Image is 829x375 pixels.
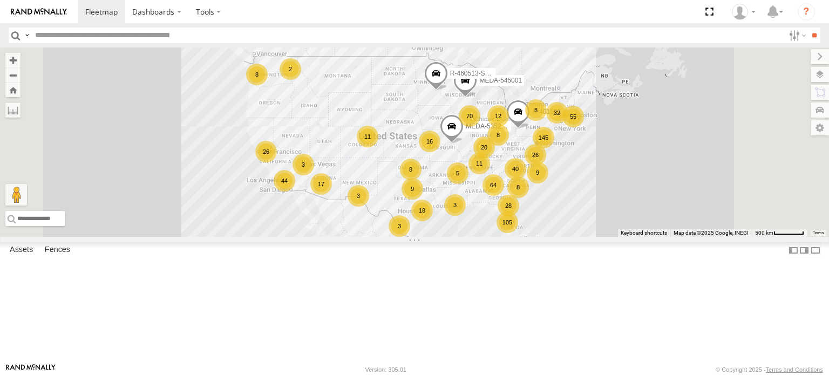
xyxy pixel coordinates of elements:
[527,162,548,183] div: 9
[4,243,38,258] label: Assets
[498,195,519,216] div: 28
[348,185,369,207] div: 3
[766,366,823,373] a: Terms and Conditions
[39,243,76,258] label: Fences
[483,174,504,196] div: 64
[507,176,529,198] div: 8
[255,141,277,162] div: 26
[400,159,422,180] div: 8
[5,184,27,206] button: Drag Pegman onto the map to open Street View
[5,103,21,118] label: Measure
[785,28,808,43] label: Search Filter Options
[246,64,268,85] div: 8
[479,77,522,84] span: MEDA-545001
[444,194,466,216] div: 3
[621,229,667,237] button: Keyboard shortcuts
[497,212,518,233] div: 105
[419,131,440,152] div: 16
[674,230,749,236] span: Map data ©2025 Google, INEGI
[11,8,67,16] img: rand-logo.svg
[728,4,759,20] div: Jerry Constable
[798,3,815,21] i: ?
[487,124,509,146] div: 8
[799,242,810,258] label: Dock Summary Table to the Right
[450,70,498,77] span: R-460513-Swing
[525,144,546,166] div: 26
[23,28,31,43] label: Search Query
[525,99,547,121] div: 8
[468,153,490,174] div: 11
[811,120,829,135] label: Map Settings
[466,122,521,130] span: MEDA-535204-Roll
[533,127,554,148] div: 145
[5,53,21,67] button: Zoom in
[716,366,823,373] div: © Copyright 2025 -
[546,102,568,124] div: 32
[459,105,480,127] div: 70
[402,178,423,200] div: 9
[411,200,433,221] div: 18
[5,67,21,83] button: Zoom out
[752,229,807,237] button: Map Scale: 500 km per 53 pixels
[365,366,406,373] div: Version: 305.01
[274,170,295,192] div: 44
[788,242,799,258] label: Dock Summary Table to the Left
[389,215,410,237] div: 3
[813,231,824,235] a: Terms
[310,173,332,195] div: 17
[447,162,468,184] div: 5
[357,126,378,147] div: 11
[6,364,56,375] a: Visit our Website
[280,58,301,80] div: 2
[473,137,495,158] div: 20
[505,158,526,180] div: 40
[293,154,314,175] div: 3
[755,230,773,236] span: 500 km
[5,83,21,97] button: Zoom Home
[487,105,509,127] div: 12
[562,106,584,127] div: 55
[810,242,821,258] label: Hide Summary Table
